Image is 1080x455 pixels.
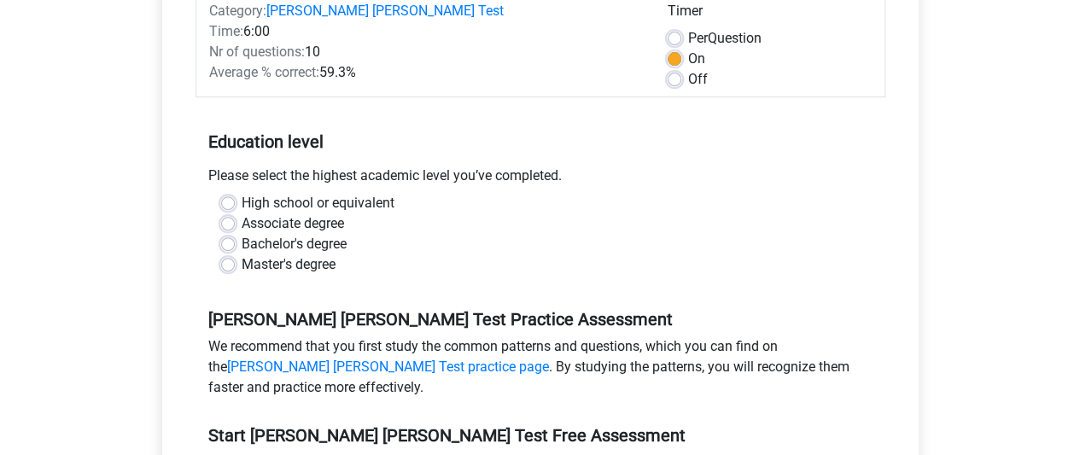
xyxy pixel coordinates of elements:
div: 10 [196,42,655,62]
div: 59.3% [196,62,655,83]
a: [PERSON_NAME] [PERSON_NAME] Test [266,3,504,19]
label: On [688,49,705,69]
label: Off [688,69,708,90]
div: We recommend that you first study the common patterns and questions, which you can find on the . ... [196,336,885,405]
h5: Education level [208,125,873,159]
label: Question [688,28,762,49]
span: Average % correct: [209,64,319,80]
span: Nr of questions: [209,44,305,60]
span: Per [688,30,708,46]
span: Category: [209,3,266,19]
div: Timer [668,1,872,28]
label: High school or equivalent [242,193,394,213]
label: Master's degree [242,254,336,275]
a: [PERSON_NAME] [PERSON_NAME] Test practice page [227,359,549,375]
div: 6:00 [196,21,655,42]
label: Bachelor's degree [242,234,347,254]
label: Associate degree [242,213,344,234]
span: Time: [209,23,243,39]
h5: Start [PERSON_NAME] [PERSON_NAME] Test Free Assessment [208,425,873,446]
div: Please select the highest academic level you’ve completed. [196,166,885,193]
h5: [PERSON_NAME] [PERSON_NAME] Test Practice Assessment [208,309,873,330]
